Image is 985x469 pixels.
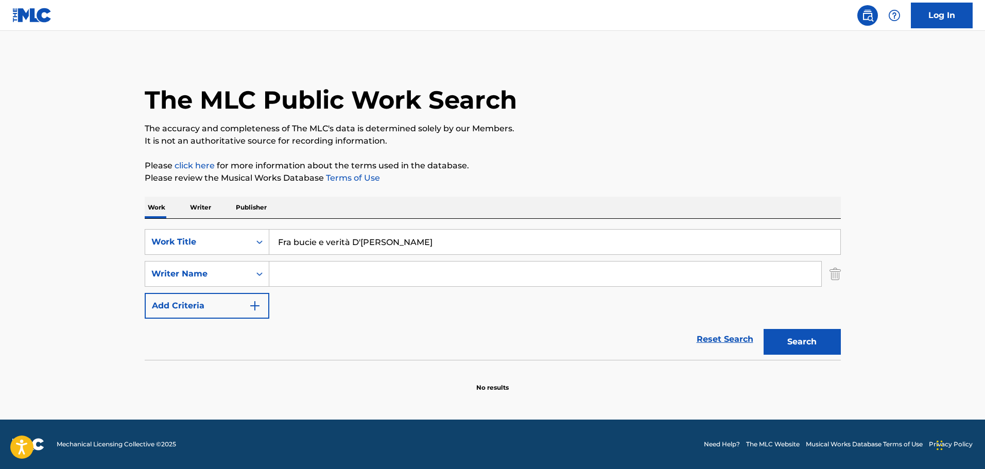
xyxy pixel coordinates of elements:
div: Help [884,5,905,26]
a: Log In [911,3,973,28]
img: logo [12,438,44,450]
a: click here [175,161,215,170]
div: Work Title [151,236,244,248]
div: Writer Name [151,268,244,280]
p: Publisher [233,197,270,218]
a: Reset Search [692,328,758,351]
h1: The MLC Public Work Search [145,84,517,115]
img: 9d2ae6d4665cec9f34b9.svg [249,300,261,312]
p: Work [145,197,168,218]
p: Please review the Musical Works Database [145,172,841,184]
img: MLC Logo [12,8,52,23]
img: help [888,9,901,22]
a: Musical Works Database Terms of Use [806,440,923,449]
p: The accuracy and completeness of The MLC's data is determined solely by our Members. [145,123,841,135]
a: Privacy Policy [929,440,973,449]
p: No results [476,371,509,392]
img: Delete Criterion [830,261,841,287]
button: Add Criteria [145,293,269,319]
img: search [861,9,874,22]
a: Terms of Use [324,173,380,183]
p: It is not an authoritative source for recording information. [145,135,841,147]
a: The MLC Website [746,440,800,449]
button: Search [764,329,841,355]
div: Drag [937,430,943,461]
p: Please for more information about the terms used in the database. [145,160,841,172]
a: Need Help? [704,440,740,449]
span: Mechanical Licensing Collective © 2025 [57,440,176,449]
iframe: Chat Widget [934,420,985,469]
p: Writer [187,197,214,218]
a: Public Search [857,5,878,26]
form: Search Form [145,229,841,360]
